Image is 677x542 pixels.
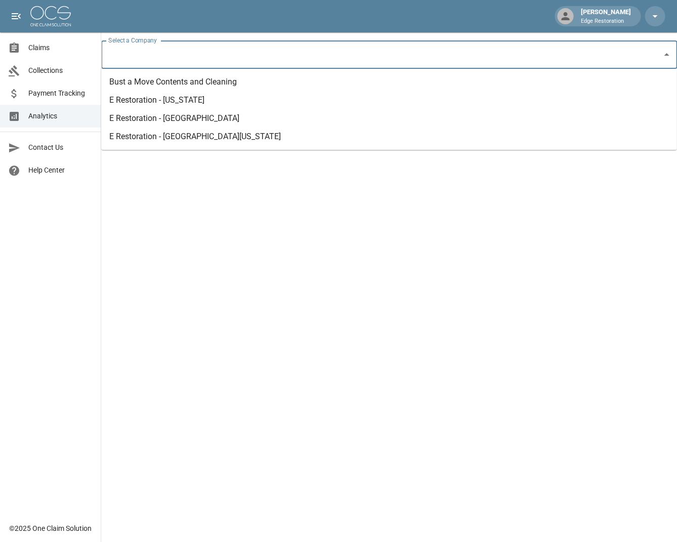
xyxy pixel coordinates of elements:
[101,109,676,128] li: E Restoration - [GEOGRAPHIC_DATA]
[30,6,71,26] img: ocs-logo-white-transparent.png
[28,43,93,53] span: Claims
[101,91,676,109] li: E Restoration - [US_STATE]
[28,165,93,176] span: Help Center
[28,142,93,153] span: Contact Us
[108,36,157,45] label: Select a Company
[101,128,676,146] li: E Restoration - [GEOGRAPHIC_DATA][US_STATE]
[576,7,634,25] div: [PERSON_NAME]
[28,65,93,76] span: Collections
[28,111,93,121] span: Analytics
[6,6,26,26] button: open drawer
[659,48,673,62] button: Close
[28,88,93,99] span: Payment Tracking
[580,17,630,26] p: Edge Restoration
[9,523,92,533] div: © 2025 One Claim Solution
[101,73,676,91] li: Bust a Move Contents and Cleaning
